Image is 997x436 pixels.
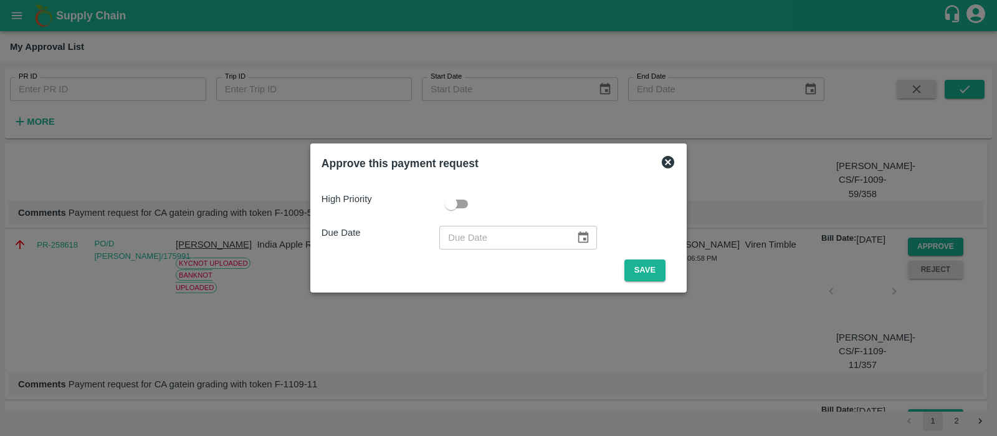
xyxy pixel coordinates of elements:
[322,157,479,170] b: Approve this payment request
[322,192,439,206] p: High Priority
[322,226,439,240] p: Due Date
[571,226,595,249] button: Choose date
[439,226,566,249] input: Due Date
[624,259,665,281] button: Save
